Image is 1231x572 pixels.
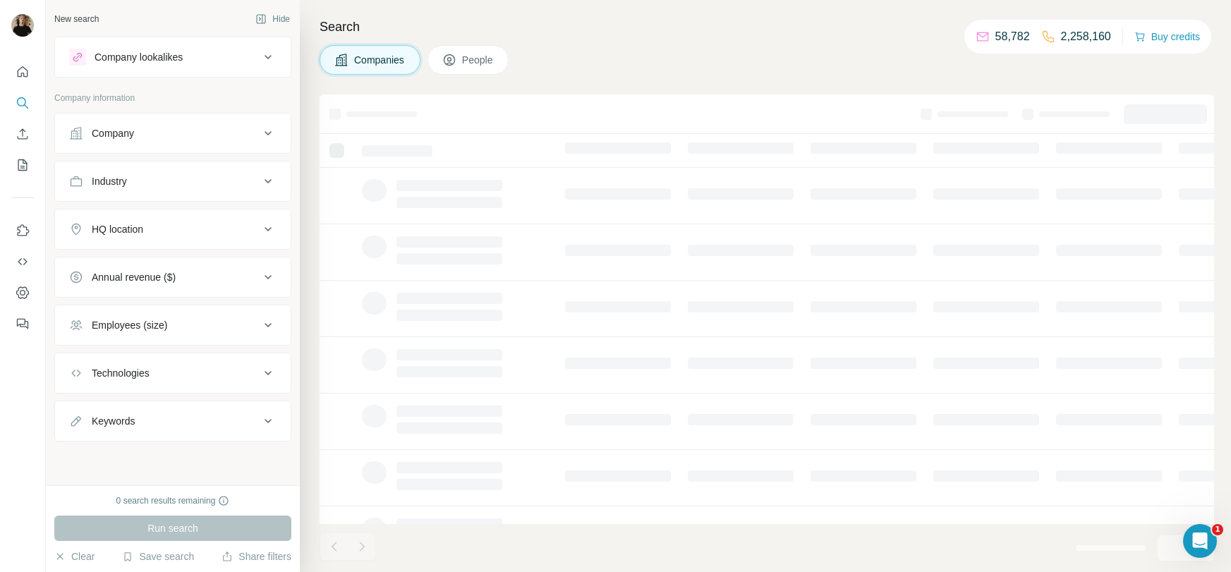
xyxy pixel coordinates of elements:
[1212,524,1223,535] span: 1
[54,549,95,564] button: Clear
[95,50,183,64] div: Company lookalikes
[11,14,34,37] img: Avatar
[55,404,291,438] button: Keywords
[55,356,291,390] button: Technologies
[11,59,34,85] button: Quick start
[11,152,34,178] button: My lists
[55,40,291,74] button: Company lookalikes
[55,308,291,342] button: Employees (size)
[320,17,1214,37] h4: Search
[1183,524,1217,558] iframe: Intercom live chat
[1061,28,1111,45] p: 2,258,160
[54,92,291,104] p: Company information
[55,212,291,246] button: HQ location
[11,311,34,336] button: Feedback
[122,549,194,564] button: Save search
[55,260,291,294] button: Annual revenue ($)
[11,121,34,147] button: Enrich CSV
[222,549,291,564] button: Share filters
[92,126,134,140] div: Company
[11,218,34,243] button: Use Surfe on LinkedIn
[55,164,291,198] button: Industry
[55,116,291,150] button: Company
[92,414,135,428] div: Keywords
[54,13,99,25] div: New search
[92,174,127,188] div: Industry
[462,53,495,67] span: People
[11,280,34,305] button: Dashboard
[11,249,34,274] button: Use Surfe API
[245,8,300,30] button: Hide
[92,222,143,236] div: HQ location
[995,28,1030,45] p: 58,782
[116,494,230,507] div: 0 search results remaining
[1134,27,1200,47] button: Buy credits
[92,270,176,284] div: Annual revenue ($)
[92,366,150,380] div: Technologies
[11,90,34,116] button: Search
[354,53,406,67] span: Companies
[92,318,167,332] div: Employees (size)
